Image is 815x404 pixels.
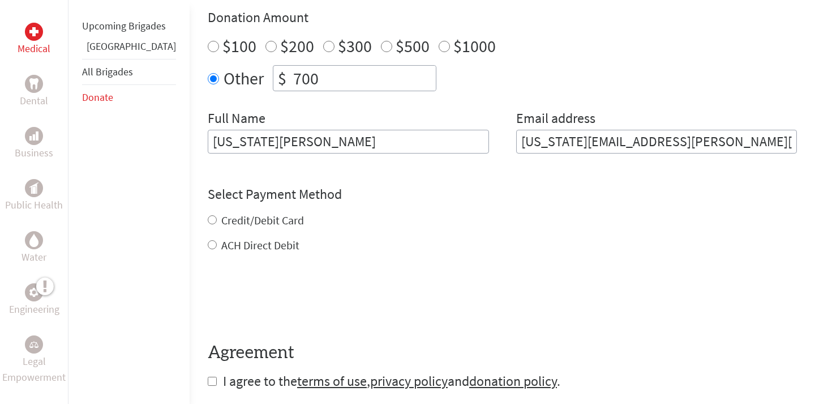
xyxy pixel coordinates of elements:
a: EngineeringEngineering [9,283,59,317]
a: Public HealthPublic Health [5,179,63,213]
h4: Agreement [208,343,797,363]
a: MedicalMedical [18,23,50,57]
div: Public Health [25,179,43,197]
p: Business [15,145,53,161]
label: ACH Direct Debit [221,238,299,252]
label: $300 [338,35,372,57]
img: Engineering [29,288,38,297]
p: Engineering [9,301,59,317]
label: $1000 [453,35,496,57]
p: Dental [20,93,48,109]
a: [GEOGRAPHIC_DATA] [87,40,176,53]
a: Upcoming Brigades [82,19,166,32]
label: Email address [516,109,595,130]
a: terms of use [297,372,367,390]
div: Engineering [25,283,43,301]
div: Medical [25,23,43,41]
div: Water [25,231,43,249]
img: Water [29,233,38,246]
p: Medical [18,41,50,57]
li: Donate [82,85,176,110]
img: Public Health [29,182,38,194]
iframe: reCAPTCHA [208,276,380,320]
label: Full Name [208,109,265,130]
p: Legal Empowerment [2,354,66,385]
h4: Donation Amount [208,8,797,27]
p: Water [22,249,46,265]
div: Legal Empowerment [25,335,43,354]
a: privacy policy [370,372,448,390]
a: donation policy [469,372,557,390]
a: DentalDental [20,75,48,109]
div: $ [273,66,291,91]
p: Public Health [5,197,63,213]
label: Other [224,65,264,91]
h4: Select Payment Method [208,185,797,203]
input: Enter Amount [291,66,436,91]
img: Business [29,131,38,141]
label: $500 [396,35,430,57]
img: Medical [29,27,38,36]
div: Business [25,127,43,145]
input: Your Email [516,130,797,154]
a: WaterWater [22,231,46,265]
label: $200 [280,35,314,57]
div: Dental [25,75,43,93]
li: Panama [82,39,176,59]
a: BusinessBusiness [15,127,53,161]
a: Legal EmpowermentLegal Empowerment [2,335,66,385]
input: Enter Full Name [208,130,489,154]
a: Donate [82,91,113,104]
li: Upcoming Brigades [82,14,176,39]
label: $100 [222,35,256,57]
label: Credit/Debit Card [221,213,304,227]
img: Legal Empowerment [29,341,38,348]
span: I agree to the , and . [223,372,560,390]
a: All Brigades [82,65,133,78]
li: All Brigades [82,59,176,85]
img: Dental [29,78,38,89]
